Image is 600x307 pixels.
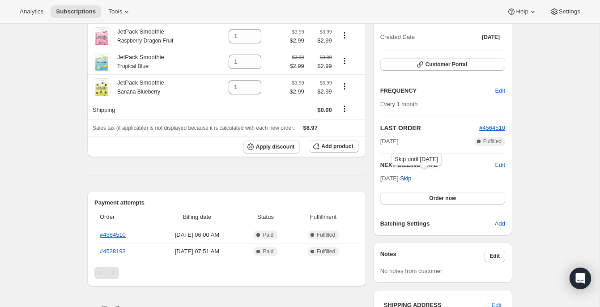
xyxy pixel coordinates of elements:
button: Order now [380,192,505,205]
img: product img [93,27,111,45]
span: [DATE] [482,34,500,41]
span: Fulfilled [483,138,502,145]
button: Skip [395,171,417,186]
span: Customer Portal [426,61,467,68]
span: Fulfilled [317,231,335,239]
span: [DATE] · 07:51 AM [156,247,238,256]
span: Created Date [380,33,415,42]
button: Settings [545,5,586,18]
small: $3.99 [320,80,332,85]
button: Customer Portal [380,58,505,71]
img: product img [93,78,111,96]
span: Help [516,8,528,15]
small: Raspberry Dragon Fruit [117,38,173,44]
h2: FREQUENCY [380,86,495,95]
div: JetPack Smoothie [111,78,164,96]
span: Billing date [156,213,238,222]
small: $3.99 [320,29,332,34]
button: Product actions [337,30,352,40]
div: JetPack Smoothie [111,53,164,71]
span: $2.99 [289,62,304,71]
button: Add [489,217,511,231]
h2: NEXT BILLING DATE [380,161,495,170]
span: $2.99 [289,87,304,96]
div: JetPack Smoothie [111,27,173,45]
button: Shipping actions [337,104,352,114]
button: Add product [309,140,358,153]
button: Analytics [14,5,49,18]
h6: Batching Settings [380,219,495,228]
button: Edit [490,84,511,98]
span: Fulfillment [293,213,353,222]
button: Edit [495,161,505,170]
span: Settings [559,8,580,15]
div: Open Intercom Messenger [570,268,591,289]
h3: Notes [380,250,485,262]
span: Add product [321,143,353,150]
span: [DATE] · [380,175,412,182]
span: [DATE] · 06:00 AM [156,230,238,239]
th: Shipping [87,100,211,119]
span: Every 1 month [380,101,418,107]
button: [DATE] [477,31,505,43]
img: product img [93,53,111,71]
span: $2.99 [310,36,332,45]
span: [DATE] [380,137,399,146]
span: Subscriptions [56,8,96,15]
small: $3.99 [320,55,332,60]
th: Order [94,207,153,227]
button: Product actions [337,56,352,66]
span: $2.99 [310,62,332,71]
button: Apply discount [243,140,300,153]
span: Status [243,213,288,222]
button: #4564510 [479,124,505,132]
button: Edit [484,250,505,262]
small: $3.99 [292,80,304,85]
span: Edit [495,86,505,95]
a: #4564510 [479,124,505,131]
span: Add [495,219,505,228]
span: Sales tax (if applicable) is not displayed because it is calculated with each new order. [93,125,294,131]
span: Paid [263,248,273,255]
h2: LAST ORDER [380,124,479,132]
button: Help [502,5,542,18]
span: Order now [429,195,456,202]
span: Tools [108,8,122,15]
button: Product actions [337,81,352,91]
h2: Payment attempts [94,198,359,207]
small: $3.99 [292,29,304,34]
span: Skip [400,174,411,183]
span: $8.97 [303,124,318,131]
span: Edit [489,252,500,260]
small: Tropical Blue [117,63,149,69]
a: #4564510 [100,231,126,238]
span: Fulfilled [317,248,335,255]
span: $2.99 [310,87,332,96]
a: #4538193 [100,248,126,255]
small: $3.99 [292,55,304,60]
span: No notes from customer [380,268,443,274]
small: Banana Blueberry [117,89,160,95]
span: Paid [263,231,273,239]
span: $0.00 [317,107,332,113]
button: Tools [103,5,136,18]
span: Apply discount [256,143,295,150]
button: Subscriptions [51,5,101,18]
span: Analytics [20,8,43,15]
span: $2.99 [289,36,304,45]
nav: Pagination [94,267,359,279]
